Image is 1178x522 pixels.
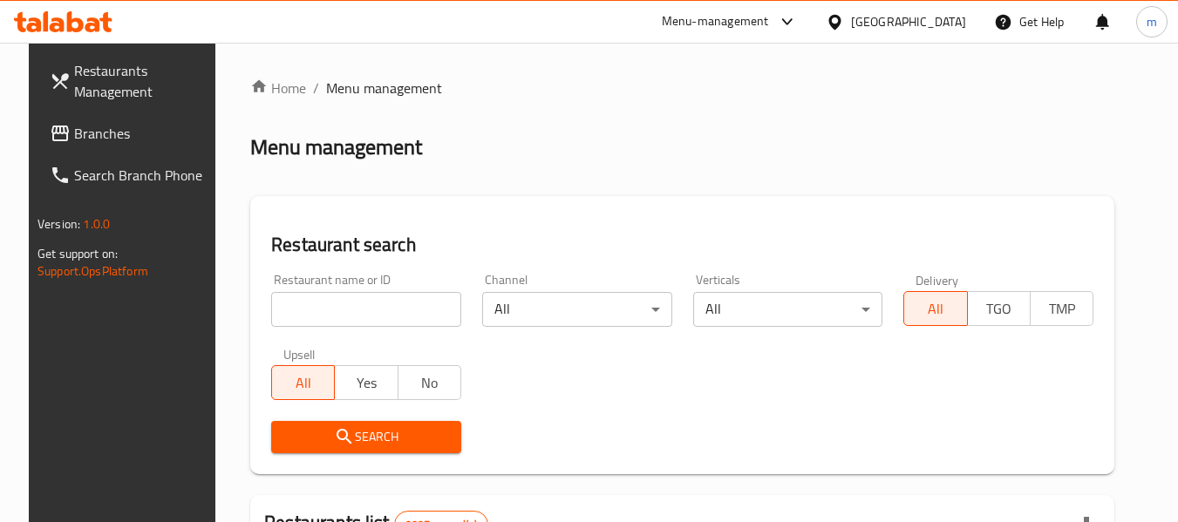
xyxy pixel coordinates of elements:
[482,292,672,327] div: All
[911,296,960,322] span: All
[250,133,422,161] h2: Menu management
[975,296,1024,322] span: TGO
[37,213,80,235] span: Version:
[36,154,226,196] a: Search Branch Phone
[334,365,398,400] button: Yes
[36,50,226,112] a: Restaurants Management
[36,112,226,154] a: Branches
[37,242,118,265] span: Get support on:
[74,123,212,144] span: Branches
[405,370,454,396] span: No
[279,370,328,396] span: All
[37,260,148,282] a: Support.OpsPlatform
[250,78,1114,98] nav: breadcrumb
[1030,291,1093,326] button: TMP
[398,365,461,400] button: No
[271,365,335,400] button: All
[662,11,769,32] div: Menu-management
[326,78,442,98] span: Menu management
[271,421,461,453] button: Search
[83,213,110,235] span: 1.0.0
[916,274,959,286] label: Delivery
[1147,12,1157,31] span: m
[283,348,316,360] label: Upsell
[74,165,212,186] span: Search Branch Phone
[313,78,319,98] li: /
[342,370,391,396] span: Yes
[285,426,447,448] span: Search
[271,232,1093,258] h2: Restaurant search
[74,60,212,102] span: Restaurants Management
[693,292,883,327] div: All
[250,78,306,98] a: Home
[967,291,1031,326] button: TGO
[271,292,461,327] input: Search for restaurant name or ID..
[1038,296,1086,322] span: TMP
[903,291,967,326] button: All
[851,12,966,31] div: [GEOGRAPHIC_DATA]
